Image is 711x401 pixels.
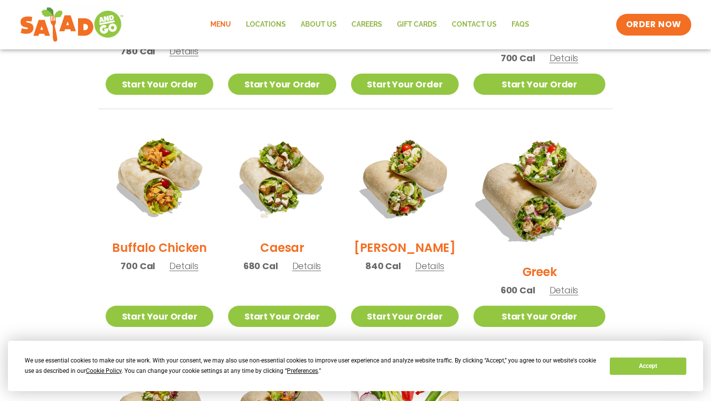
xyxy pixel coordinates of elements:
a: Start Your Order [474,306,605,327]
span: 680 Cal [243,259,278,273]
span: 700 Cal [501,51,535,65]
a: FAQs [504,13,537,36]
a: Start Your Order [351,306,459,327]
img: Product photo for Buffalo Chicken Wrap [106,124,213,232]
h2: [PERSON_NAME] [354,239,456,256]
span: Preferences [287,367,318,374]
img: Product photo for Caesar Wrap [228,124,336,232]
div: We use essential cookies to make our site work. With your consent, we may also use non-essential ... [25,356,598,376]
img: Product photo for Greek Wrap [462,113,617,267]
span: Details [169,45,198,57]
span: Cookie Policy [86,367,121,374]
span: Details [550,52,579,64]
span: 600 Cal [501,283,535,297]
a: About Us [293,13,344,36]
a: Locations [238,13,293,36]
span: 780 Cal [120,44,155,58]
div: Cookie Consent Prompt [8,341,703,391]
a: Start Your Order [106,306,213,327]
a: ORDER NOW [616,14,691,36]
nav: Menu [203,13,537,36]
a: Start Your Order [351,74,459,95]
h2: Caesar [260,239,304,256]
img: new-SAG-logo-768×292 [20,5,124,44]
a: Start Your Order [474,74,605,95]
span: Details [415,260,444,272]
a: Contact Us [444,13,504,36]
a: Careers [344,13,390,36]
a: Menu [203,13,238,36]
span: Details [550,284,579,296]
h2: Buffalo Chicken [112,239,206,256]
span: 840 Cal [365,259,401,273]
span: Details [292,260,321,272]
button: Accept [610,358,686,375]
h2: Greek [522,263,557,281]
a: Start Your Order [228,306,336,327]
a: Start Your Order [228,74,336,95]
span: 700 Cal [120,259,155,273]
a: GIFT CARDS [390,13,444,36]
span: Details [169,260,198,272]
a: Start Your Order [106,74,213,95]
span: ORDER NOW [626,19,681,31]
img: Product photo for Cobb Wrap [351,124,459,232]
